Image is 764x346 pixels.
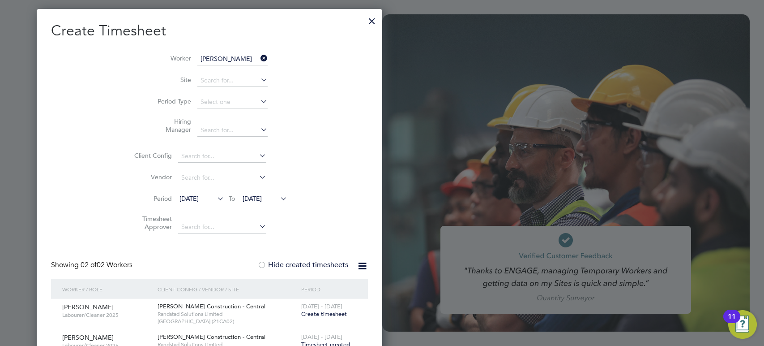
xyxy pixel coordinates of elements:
div: Showing [51,260,134,270]
label: Period Type [151,97,191,105]
span: [DATE] [243,195,262,203]
div: Worker / Role [60,279,156,299]
span: [DATE] [179,195,199,203]
input: Search for... [197,124,268,137]
span: Labourer/Cleaner 2025 [62,311,151,319]
input: Search for... [178,172,266,184]
div: Period [299,279,359,299]
label: Vendor [132,173,172,181]
button: Open Resource Center, 11 new notifications [728,310,757,339]
label: Timesheet Approver [132,215,172,231]
input: Search for... [178,150,266,163]
span: Create timesheet [301,310,347,318]
input: Search for... [197,74,268,87]
span: Randstad Solutions Limited [158,311,297,318]
input: Select one [197,96,268,108]
h2: Create Timesheet [51,22,368,40]
label: Site [151,76,191,84]
label: Period [132,195,172,203]
label: Client Config [132,151,172,160]
div: 11 [728,316,736,328]
input: Search for... [197,53,268,65]
label: Worker [151,54,191,62]
span: [PERSON_NAME] [62,333,114,342]
input: Search for... [178,221,266,234]
span: [DATE] - [DATE] [301,333,342,341]
span: [PERSON_NAME] Construction - Central [158,333,265,341]
span: [DATE] - [DATE] [301,303,342,310]
label: Hiring Manager [151,117,191,134]
span: [PERSON_NAME] Construction - Central [158,303,265,310]
span: [PERSON_NAME] [62,303,114,311]
span: [GEOGRAPHIC_DATA] (21CA02) [158,318,297,325]
span: 02 Workers [81,260,132,269]
span: 02 of [81,260,97,269]
span: To [226,193,238,204]
label: Hide created timesheets [257,260,348,269]
div: Client Config / Vendor / Site [155,279,299,299]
